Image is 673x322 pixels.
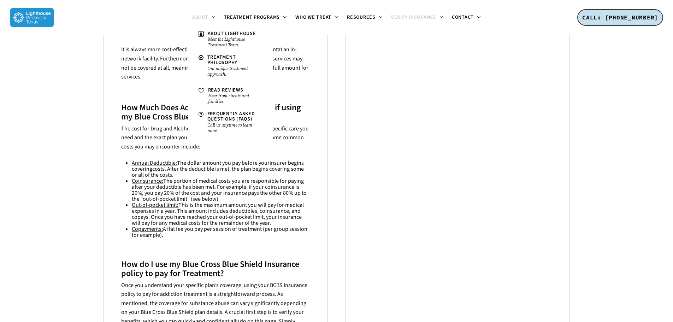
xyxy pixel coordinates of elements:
[448,15,485,21] a: Contact
[121,103,309,122] h3: How Much Does Addiction Treatment Cost if using my Blue Cross Blue Shield insurance?
[121,45,309,81] p: It is always more cost-effective to at an in-network facility. Furthermore, with some plans, out-...
[188,15,220,21] a: About
[132,202,309,226] li: This is the maximum amount you will pay for medical expenses in a year. This amount includes dedu...
[220,15,291,21] a: Treatment Programs
[132,177,163,185] span: Coinsurance:
[121,124,309,160] p: The cost for Drug and Alcohol treatment will vary based on the specific care you need and the exa...
[207,66,262,77] small: Our unique treatment approach.
[347,14,376,21] span: Resources
[132,159,177,167] span: Annual Deductible:
[195,28,266,51] a: About LighthouseMeet the Lighthouse Treatment Team.
[207,54,238,66] span: Treatment Philosophy
[387,15,448,21] a: Verify Insurance
[195,84,266,108] a: Read ReviewsHear from clients and families.
[207,122,262,134] small: Call us anytime to learn more.
[452,14,474,21] span: Contact
[132,159,304,173] a: insurer begins covering
[208,30,256,37] span: About Lighthouse
[132,225,163,233] span: Copayments:
[132,201,178,209] span: Out-of-pocket limit:
[295,14,331,21] span: Who We Treat
[207,110,255,123] span: Frequently Asked Questions (FAQs)
[132,160,309,178] li: The dollar amount you pay before your costs. After the deductible is met, the plan begins coverin...
[208,36,262,48] small: Meet the Lighthouse Treatment Team.
[208,93,262,104] small: Hear from clients and families.
[10,8,54,27] img: Lighthouse Recovery Texas
[208,87,243,94] span: Read Reviews
[132,178,309,202] li: The portion of medical costs you are responsible for paying after your deductible has been met. F...
[224,14,280,21] span: Treatment Programs
[343,15,387,21] a: Resources
[195,51,266,81] a: Treatment PhilosophyOur unique treatment approach.
[291,15,343,21] a: Who We Treat
[195,108,266,137] a: Frequently Asked Questions (FAQs)Call us anytime to learn more.
[121,260,309,278] h3: How do I use my Blue Cross Blue Shield Insurance policy to pay for Treatment?
[582,14,658,21] span: CALL: [PHONE_NUMBER]
[577,9,663,26] a: CALL: [PHONE_NUMBER]
[391,14,436,21] span: Verify Insurance
[132,226,309,238] li: A flat fee you pay per session of treatment (per group session for example).
[192,14,208,21] span: About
